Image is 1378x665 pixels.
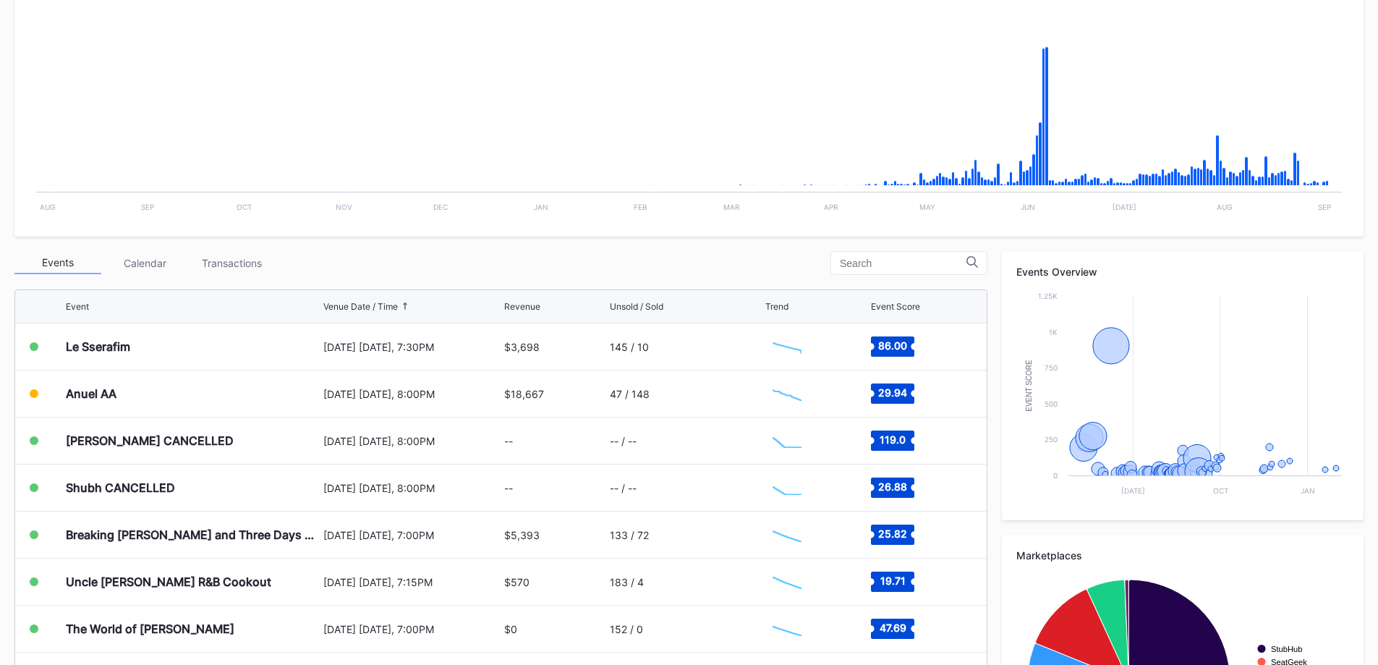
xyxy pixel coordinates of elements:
div: Event Score [871,301,920,312]
div: [DATE] [DATE], 8:00PM [323,388,501,400]
div: Event [66,301,89,312]
div: Transactions [188,252,275,274]
div: 133 / 72 [610,529,649,541]
text: Feb [634,203,647,211]
text: StubHub [1271,645,1303,653]
div: [DATE] [DATE], 8:00PM [323,482,501,494]
div: -- [504,435,513,447]
text: Jan [534,203,548,211]
div: $18,667 [504,388,544,400]
div: Trend [765,301,788,312]
text: Oct [237,203,252,211]
text: 47.69 [879,622,906,634]
div: $0 [504,623,517,635]
text: 750 [1045,363,1058,372]
div: [DATE] [DATE], 8:00PM [323,435,501,447]
div: -- / -- [610,435,637,447]
svg: Chart title [765,611,809,647]
text: Oct [1213,486,1228,495]
div: [DATE] [DATE], 7:00PM [323,623,501,635]
div: Events [14,252,101,274]
input: Search [840,258,966,269]
text: 86.00 [878,339,907,352]
div: Venue Date / Time [323,301,398,312]
div: -- / -- [610,482,637,494]
svg: Chart title [765,517,809,553]
text: 1k [1049,328,1058,336]
svg: Chart title [765,470,809,506]
div: 152 / 0 [610,623,643,635]
div: Events Overview [1016,266,1349,278]
div: 47 / 148 [610,388,650,400]
text: 19.71 [880,575,905,587]
text: Jan [1301,486,1315,495]
div: [DATE] [DATE], 7:15PM [323,576,501,588]
text: 0 [1053,471,1058,480]
text: Aug [1217,203,1232,211]
text: Event Score [1025,360,1033,412]
text: 250 [1045,435,1058,444]
text: May [919,203,935,211]
text: 1.25k [1038,292,1058,300]
div: 183 / 4 [610,576,644,588]
svg: Chart title [1016,289,1349,506]
text: Dec [433,203,448,211]
div: Unsold / Sold [610,301,663,312]
text: 119.0 [880,433,906,446]
text: Sep [141,203,154,211]
div: Uncle [PERSON_NAME] R&B Cookout [66,575,271,589]
div: Marketplaces [1016,549,1349,562]
svg: Chart title [29,5,1349,222]
div: Le Sserafim [66,339,130,354]
text: Mar [723,203,740,211]
text: Jun [1021,203,1035,211]
div: The World of [PERSON_NAME] [66,622,234,636]
svg: Chart title [765,423,809,459]
div: [DATE] [DATE], 7:00PM [323,529,501,541]
div: $5,393 [504,529,540,541]
text: 26.88 [878,480,907,493]
text: Aug [40,203,55,211]
svg: Chart title [765,564,809,600]
div: [DATE] [DATE], 7:30PM [323,341,501,353]
text: Sep [1318,203,1331,211]
div: Calendar [101,252,188,274]
div: Breaking [PERSON_NAME] and Three Days Grace [66,528,320,542]
div: $3,698 [504,341,540,353]
div: Anuel AA [66,386,116,401]
text: 25.82 [878,528,907,540]
text: 29.94 [878,386,907,399]
div: $570 [504,576,529,588]
text: Apr [824,203,838,211]
div: -- [504,482,513,494]
div: Revenue [504,301,540,312]
text: 500 [1045,399,1058,408]
div: [PERSON_NAME] CANCELLED [66,433,234,448]
text: [DATE] [1121,486,1145,495]
div: 145 / 10 [610,341,649,353]
svg: Chart title [765,376,809,412]
svg: Chart title [765,329,809,365]
text: Nov [336,203,352,211]
text: [DATE] [1113,203,1136,211]
div: Shubh CANCELLED [66,480,175,495]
